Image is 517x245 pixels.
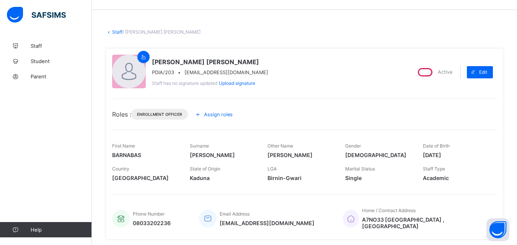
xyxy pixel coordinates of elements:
span: Staff Type [423,166,445,172]
span: [PERSON_NAME] [PERSON_NAME] [152,58,268,66]
span: First Name [112,143,135,149]
span: Academic [423,175,489,181]
div: • [152,70,268,75]
a: Staff [112,29,122,35]
span: Birnin-Gwari [267,175,334,181]
span: Enrollment Officer [137,112,182,117]
span: [EMAIL_ADDRESS][DOMAIN_NAME] [220,220,315,226]
span: Surname [190,143,209,149]
img: safsims [7,7,66,23]
span: / [PERSON_NAME] [PERSON_NAME] [122,29,201,35]
span: Roles : [112,110,131,118]
span: Home / Contract Address [362,208,416,213]
span: [DEMOGRAPHIC_DATA] [345,152,411,158]
span: Marital Status [345,166,375,172]
span: BARNABAS [112,152,178,158]
span: Other Name [267,143,293,149]
span: [DATE] [423,152,489,158]
span: PDIA/203 [152,70,174,75]
span: Gender [345,143,361,149]
span: Parent [31,73,92,80]
span: A7NO33 [GEOGRAPHIC_DATA] , [GEOGRAPHIC_DATA] [362,216,489,229]
span: Staff has no signature updated [152,80,217,86]
span: Country [112,166,129,172]
span: Student [31,58,92,64]
span: [GEOGRAPHIC_DATA] [112,175,178,181]
span: Staff [31,43,92,49]
span: Upload signature [219,80,255,86]
span: 08033202236 [133,220,171,226]
span: Active [438,69,452,75]
span: Date of Birth [423,143,450,149]
span: State of Origin [190,166,220,172]
span: Kaduna [190,175,256,181]
span: Phone Number [133,211,165,217]
span: Assign roles [204,112,233,117]
button: Open asap [486,218,509,241]
span: Email Address [220,211,250,217]
span: [EMAIL_ADDRESS][DOMAIN_NAME] [184,70,268,75]
span: Help [31,227,91,233]
span: LGA [267,166,277,172]
span: [PERSON_NAME] [267,152,334,158]
span: [PERSON_NAME] [190,152,256,158]
span: Single [345,175,411,181]
span: Edit [479,69,487,75]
